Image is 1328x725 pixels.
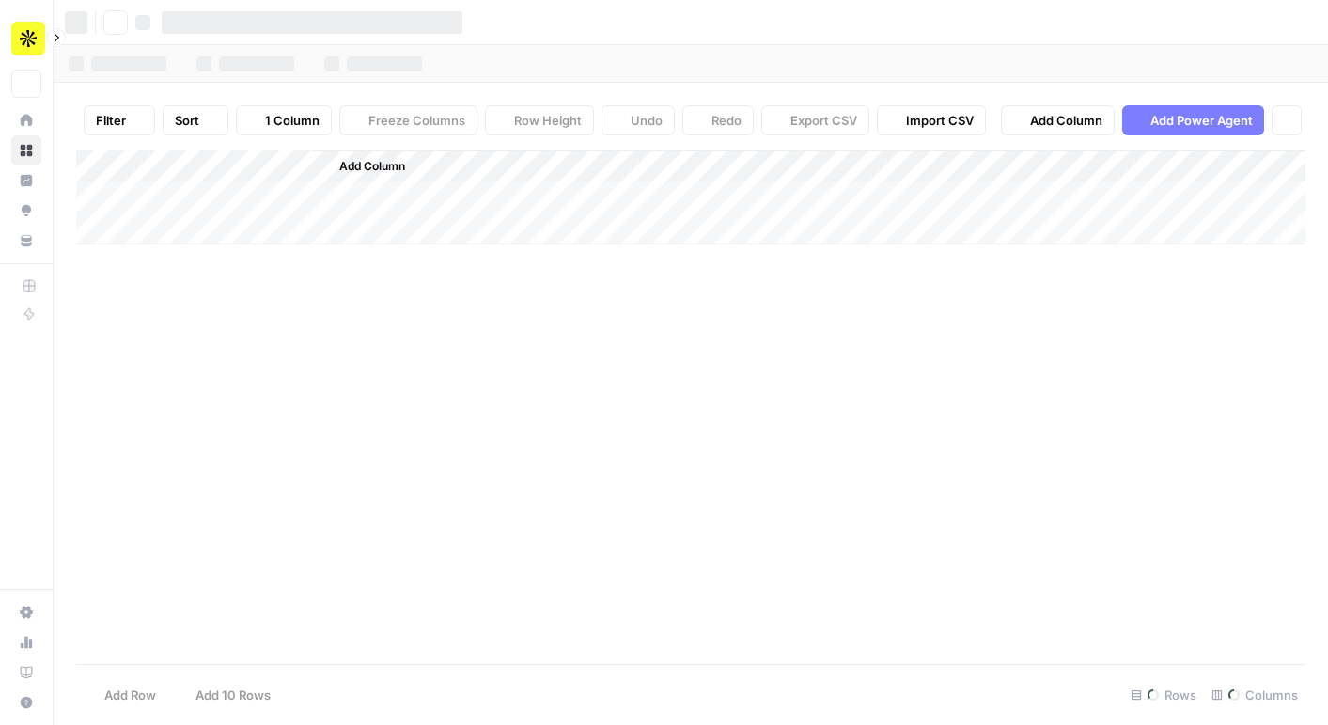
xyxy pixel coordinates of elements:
[265,111,320,130] span: 1 Column
[711,111,742,130] span: Redo
[761,105,869,135] button: Export CSV
[682,105,754,135] button: Redo
[11,657,41,687] a: Learning Hub
[485,105,594,135] button: Row Height
[104,686,156,704] span: Add Row
[163,105,228,135] button: Sort
[1150,111,1253,130] span: Add Power Agent
[84,105,155,135] button: Filter
[11,165,41,196] a: Insights
[631,111,663,130] span: Undo
[514,111,582,130] span: Row Height
[1030,111,1102,130] span: Add Column
[1204,680,1305,710] div: Columns
[11,15,41,62] button: Workspace: Apollo
[906,111,974,130] span: Import CSV
[11,196,41,226] a: Opportunities
[175,111,199,130] span: Sort
[1123,680,1204,710] div: Rows
[11,687,41,717] button: Help + Support
[790,111,857,130] span: Export CSV
[96,111,126,130] span: Filter
[11,627,41,657] a: Usage
[602,105,675,135] button: Undo
[236,105,332,135] button: 1 Column
[1122,105,1264,135] button: Add Power Agent
[339,158,405,175] span: Add Column
[11,105,41,135] a: Home
[11,226,41,256] a: Your Data
[167,680,282,710] button: Add 10 Rows
[315,154,413,179] button: Add Column
[1001,105,1115,135] button: Add Column
[339,105,477,135] button: Freeze Columns
[11,135,41,165] a: Browse
[368,111,465,130] span: Freeze Columns
[11,22,45,55] img: Apollo Logo
[76,680,167,710] button: Add Row
[11,597,41,627] a: Settings
[877,105,986,135] button: Import CSV
[195,686,271,704] span: Add 10 Rows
